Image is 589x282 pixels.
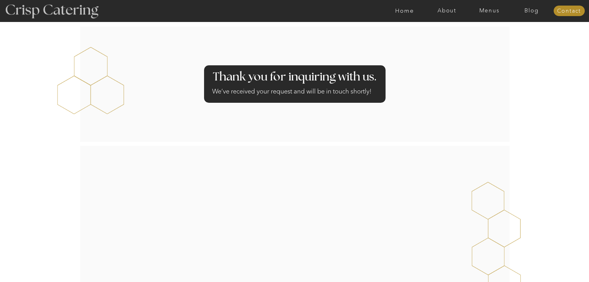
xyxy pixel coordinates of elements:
a: Contact [553,8,585,14]
a: Menus [468,8,510,14]
h2: Thank you for inquiring with us. [212,71,378,83]
a: About [426,8,468,14]
a: Blog [510,8,553,14]
a: Home [383,8,426,14]
h2: We’ve received your request and will be in touch shortly! [212,87,377,99]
